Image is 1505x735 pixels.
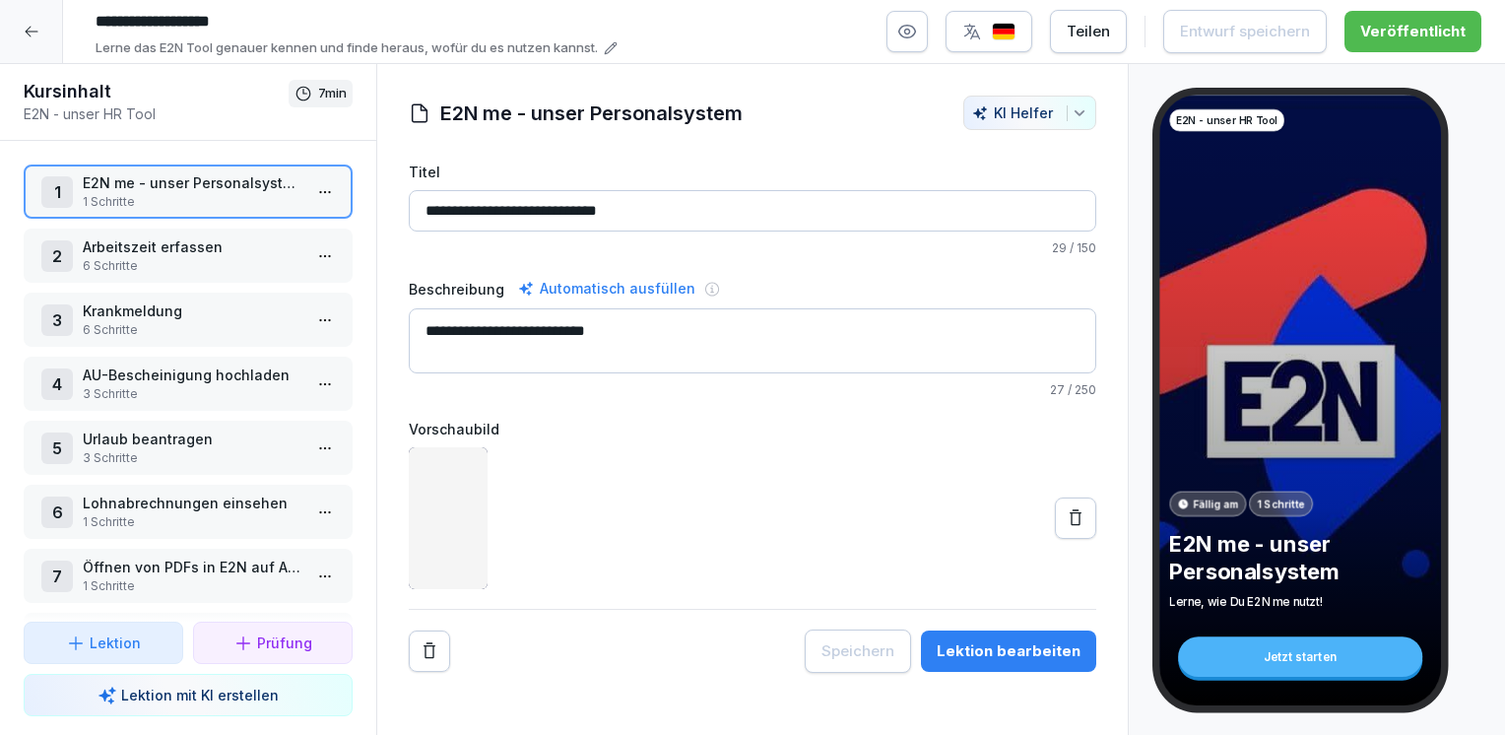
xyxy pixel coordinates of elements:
[83,257,301,275] p: 6 Schritte
[24,485,353,539] div: 6Lohnabrechnungen einsehen1 Schritte
[121,685,279,705] p: Lektion mit KI erstellen
[1163,10,1327,53] button: Entwurf speichern
[318,84,347,103] p: 7 min
[1178,636,1422,677] div: Jetzt starten
[514,277,699,301] div: Automatisch ausfüllen
[1169,594,1431,610] p: Lerne, wie Du E2N me nutzt!
[41,304,73,336] div: 3
[821,640,894,662] div: Speichern
[972,104,1087,121] div: KI Helfer
[83,321,301,339] p: 6 Schritte
[83,193,301,211] p: 1 Schritte
[1257,497,1305,511] p: 1 Schritte
[24,80,289,103] h1: Kursinhalt
[41,368,73,400] div: 4
[83,513,301,531] p: 1 Schritte
[921,631,1096,672] button: Lektion bearbeiten
[24,549,353,603] div: 7Öffnen von PDFs in E2N auf Android Handys1 Schritte
[805,630,911,673] button: Speichern
[409,419,1096,439] label: Vorschaubild
[257,633,312,653] p: Prüfung
[83,577,301,595] p: 1 Schritte
[83,172,301,193] p: E2N me - unser Personalsystem
[409,279,504,300] label: Beschreibung
[41,561,73,592] div: 7
[1169,531,1431,585] p: E2N me - unser Personalsystem
[24,103,289,124] p: E2N - unser HR Tool
[83,429,301,449] p: Urlaub beantragen
[24,357,353,411] div: 4AU-Bescheinigung hochladen3 Schritte
[1050,10,1127,53] button: Teilen
[83,301,301,321] p: Krankmeldung
[1344,11,1481,52] button: Veröffentlicht
[83,557,301,577] p: Öffnen von PDFs in E2N auf Android Handys
[41,176,73,208] div: 1
[440,99,743,128] h1: E2N me - unser Personalsystem
[1052,240,1067,255] span: 29
[409,381,1096,399] p: / 250
[1067,21,1110,42] div: Teilen
[937,640,1080,662] div: Lektion bearbeiten
[24,622,183,664] button: Lektion
[1176,112,1277,127] p: E2N - unser HR Tool
[992,23,1015,41] img: de.svg
[1360,21,1466,42] div: Veröffentlicht
[83,493,301,513] p: Lohnabrechnungen einsehen
[83,449,301,467] p: 3 Schritte
[24,293,353,347] div: 3Krankmeldung6 Schritte
[1180,21,1310,42] div: Entwurf speichern
[193,622,353,664] button: Prüfung
[24,421,353,475] div: 5Urlaub beantragen3 Schritte
[90,633,141,653] p: Lektion
[83,365,301,385] p: AU-Bescheinigung hochladen
[1193,497,1238,511] p: Fällig am
[41,433,73,464] div: 5
[41,497,73,528] div: 6
[409,631,450,672] button: Remove
[1050,382,1065,397] span: 27
[96,38,598,58] p: Lerne das E2N Tool genauer kennen und finde heraus, wofür du es nutzen kannst.
[24,229,353,283] div: 2Arbeitszeit erfassen6 Schritte
[83,385,301,403] p: 3 Schritte
[409,162,1096,182] label: Titel
[409,239,1096,257] p: / 150
[963,96,1096,130] button: KI Helfer
[83,236,301,257] p: Arbeitszeit erfassen
[41,240,73,272] div: 2
[24,165,353,219] div: 1E2N me - unser Personalsystem1 Schritte
[24,674,353,716] button: Lektion mit KI erstellen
